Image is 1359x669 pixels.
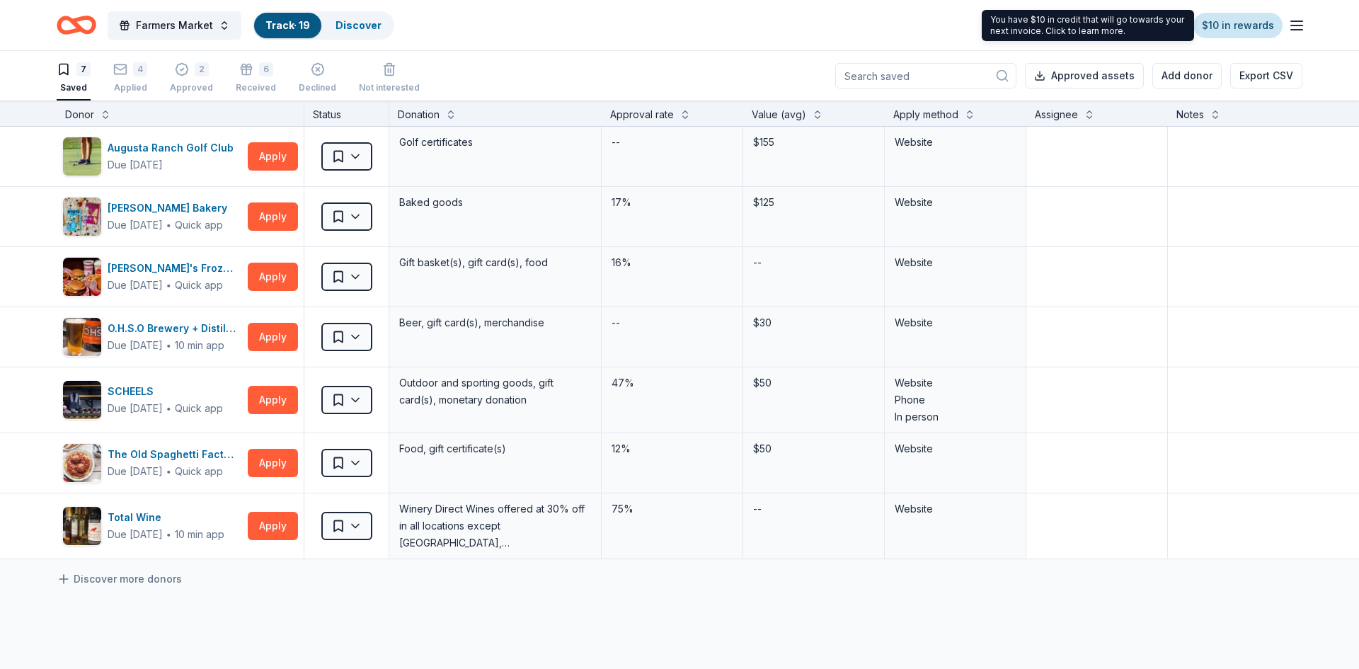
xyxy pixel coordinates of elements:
button: 4Applied [113,57,147,101]
div: Value (avg) [752,106,806,123]
div: Quick app [175,218,223,232]
a: Home [57,8,96,42]
div: Approved [170,82,213,93]
div: 16% [610,253,734,273]
div: Due [DATE] [108,400,163,417]
div: Website [895,194,1016,211]
div: Received [236,82,276,93]
button: Image for SCHEELSSCHEELSDue [DATE]∙Quick app [62,380,242,420]
button: Image for Bobo's Bakery[PERSON_NAME] BakeryDue [DATE]∙Quick app [62,197,242,236]
div: Due [DATE] [108,156,163,173]
div: 4 [133,62,147,76]
div: Assignee [1035,106,1078,123]
a: $10 in rewards [1193,13,1283,38]
div: [PERSON_NAME]'s Frozen Custard & Steakburgers [108,260,242,277]
button: Apply [248,263,298,291]
div: Winery Direct Wines offered at 30% off in all locations except [GEOGRAPHIC_DATA], [GEOGRAPHIC_DAT... [398,499,592,553]
div: Declined [299,82,336,93]
img: Image for O.H.S.O Brewery + Distillery [63,318,101,356]
button: Image for Freddy's Frozen Custard & Steakburgers[PERSON_NAME]'s Frozen Custard & SteakburgersDue ... [62,257,242,297]
img: Image for The Old Spaghetti Factory [63,444,101,482]
span: Farmers Market [136,17,213,34]
div: Applied [113,82,147,93]
div: Quick app [175,278,223,292]
div: Total Wine [108,509,224,526]
button: Apply [248,386,298,414]
div: Website [895,254,1016,271]
div: Augusta Ranch Golf Club [108,139,239,156]
span: ∙ [166,465,172,477]
div: Due [DATE] [108,217,163,234]
div: Website [895,314,1016,331]
button: Apply [248,512,298,540]
img: Image for SCHEELS [63,381,101,419]
button: Track· 19Discover [253,11,394,40]
div: SCHEELS [108,383,223,400]
div: Saved [57,82,91,93]
span: ∙ [166,279,172,291]
div: Approval rate [610,106,674,123]
a: Track· 19 [265,19,310,31]
button: Add donor [1152,63,1222,88]
div: In person [895,408,1016,425]
img: Image for Total Wine [63,507,101,545]
div: Website [895,440,1016,457]
div: Due [DATE] [108,277,163,294]
span: ∙ [166,219,172,231]
div: Due [DATE] [108,526,163,543]
div: [PERSON_NAME] Bakery [108,200,233,217]
div: Due [DATE] [108,463,163,480]
div: -- [610,132,621,152]
img: Image for Freddy's Frozen Custard & Steakburgers [63,258,101,296]
div: Not interested [359,82,420,93]
div: 47% [610,373,734,393]
div: Phone [895,391,1016,408]
div: 2 [195,62,209,76]
div: Quick app [175,401,223,416]
div: You have $10 in credit that will go towards your next invoice. Click to learn more. [982,10,1194,41]
div: Beer, gift card(s), merchandise [398,313,592,333]
a: Discover [336,19,382,31]
div: $125 [752,193,876,212]
div: $50 [752,373,876,393]
button: Not interested [359,57,420,101]
div: Gift basket(s), gift card(s), food [398,253,592,273]
button: 6Received [236,57,276,101]
button: Image for O.H.S.O Brewery + DistilleryO.H.S.O Brewery + DistilleryDue [DATE]∙10 min app [62,317,242,357]
div: Apply method [893,106,958,123]
div: Notes [1176,106,1204,123]
button: Approved assets [1025,63,1144,88]
button: Image for Total WineTotal WineDue [DATE]∙10 min app [62,506,242,546]
div: 75% [610,499,734,519]
div: $50 [752,439,876,459]
button: Apply [248,142,298,171]
div: Website [895,134,1016,151]
span: ∙ [166,339,172,351]
span: ∙ [166,402,172,414]
a: Discover more donors [57,571,182,588]
div: Website [895,501,1016,518]
div: Due [DATE] [108,337,163,354]
button: Image for The Old Spaghetti FactoryThe Old Spaghetti FactoryDue [DATE]∙Quick app [62,443,242,483]
div: O.H.S.O Brewery + Distillery [108,320,242,337]
div: The Old Spaghetti Factory [108,446,242,463]
button: 7Saved [57,57,91,101]
div: 12% [610,439,734,459]
div: Golf certificates [398,132,592,152]
div: 7 [76,62,91,76]
div: -- [752,499,763,519]
div: 6 [259,62,273,76]
div: 17% [610,193,734,212]
div: $30 [752,313,876,333]
span: ∙ [166,528,172,540]
div: -- [752,253,763,273]
div: Donation [398,106,440,123]
div: Status [304,101,389,126]
div: 10 min app [175,527,224,542]
button: Apply [248,202,298,231]
div: $155 [752,132,876,152]
button: Image for Augusta Ranch Golf ClubAugusta Ranch Golf ClubDue [DATE] [62,137,242,176]
img: Image for Bobo's Bakery [63,198,101,236]
input: Search saved [835,63,1016,88]
button: Declined [299,57,336,101]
